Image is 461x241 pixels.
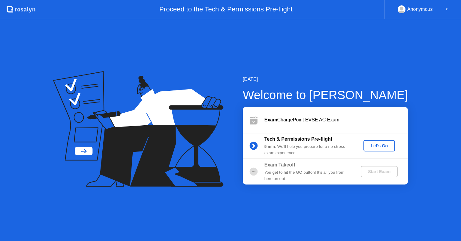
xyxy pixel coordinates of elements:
[264,169,351,182] div: You get to hit the GO button! It’s all you from here on out
[445,5,448,13] div: ▼
[264,144,351,156] div: : We’ll help you prepare for a no-stress exam experience
[407,5,433,13] div: Anonymous
[264,117,277,122] b: Exam
[264,162,295,167] b: Exam Takeoff
[243,86,408,104] div: Welcome to [PERSON_NAME]
[264,116,408,124] div: ChargePoint EVSE AC Exam
[363,169,395,174] div: Start Exam
[264,144,275,149] b: 5 min
[264,136,332,142] b: Tech & Permissions Pre-flight
[363,140,395,151] button: Let's Go
[243,76,408,83] div: [DATE]
[366,143,393,148] div: Let's Go
[361,166,398,177] button: Start Exam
